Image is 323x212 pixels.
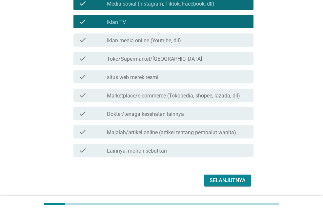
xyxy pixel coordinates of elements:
label: Toko/Supermarket/[GEOGRAPHIC_DATA] [107,56,202,62]
i: check [79,146,87,154]
label: Marketplace/e-commerce (Tokopedia, shopee, lazada, dll) [107,93,240,99]
i: check [79,18,87,26]
button: Selanjutnya [204,175,251,186]
i: check [79,128,87,136]
label: Iklan media online (Youtube, dll) [107,37,181,44]
label: Lainnya, mohon sebutkan [107,148,167,154]
label: Majalah/artikel online (artikel tentang pembalut wanita) [107,129,236,136]
i: check [79,73,87,81]
label: Dokter/tenaga kesehatan lainnya [107,111,184,117]
label: Iklan TV [107,19,126,26]
label: situs web merek resmi [107,74,158,81]
i: check [79,54,87,62]
i: check [79,91,87,99]
div: Selanjutnya [210,177,246,184]
i: check [79,110,87,117]
i: check [79,36,87,44]
label: Media sosial (Instagram, Tiktok, Facebook, dll) [107,1,214,7]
